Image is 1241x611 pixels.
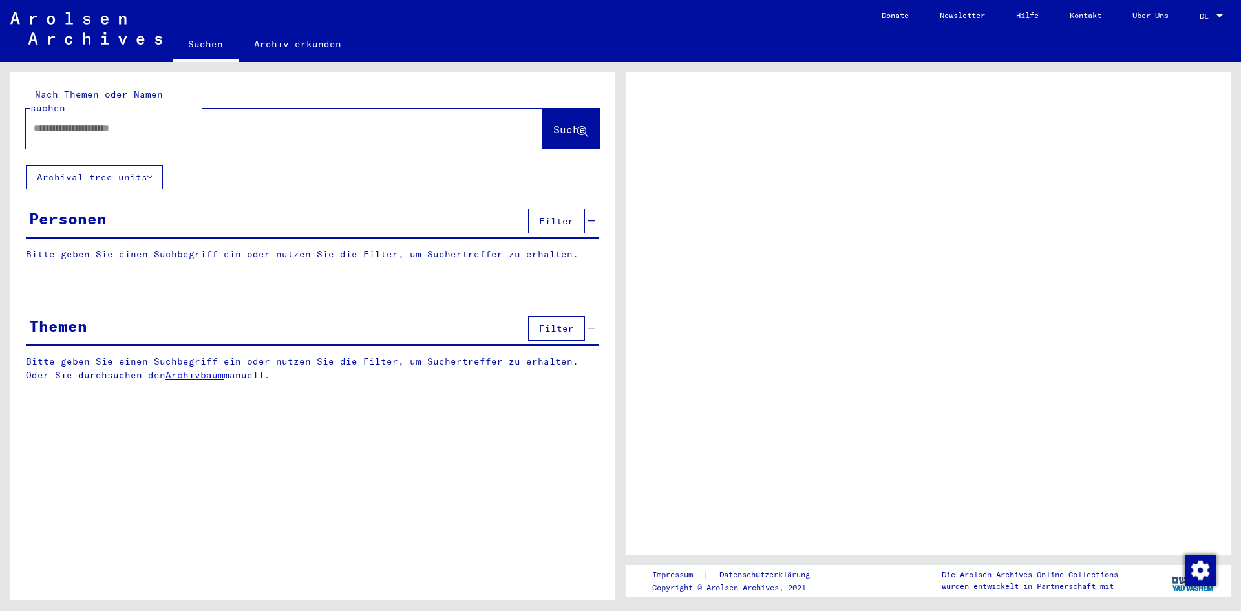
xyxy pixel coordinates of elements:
[30,89,163,114] mat-label: Nach Themen oder Namen suchen
[652,568,703,582] a: Impressum
[942,569,1118,581] p: Die Arolsen Archives Online-Collections
[26,355,599,382] p: Bitte geben Sie einen Suchbegriff ein oder nutzen Sie die Filter, um Suchertreffer zu erhalten. O...
[1185,555,1216,586] img: Zustimmung ändern
[10,12,162,45] img: Arolsen_neg.svg
[709,568,825,582] a: Datenschutzerklärung
[542,109,599,149] button: Suche
[652,582,825,594] p: Copyright © Arolsen Archives, 2021
[29,207,107,230] div: Personen
[173,28,239,62] a: Suchen
[1200,12,1214,21] span: DE
[942,581,1118,592] p: wurden entwickelt in Partnerschaft mit
[29,314,87,338] div: Themen
[539,215,574,227] span: Filter
[165,369,224,381] a: Archivbaum
[539,323,574,334] span: Filter
[528,209,585,233] button: Filter
[26,248,599,261] p: Bitte geben Sie einen Suchbegriff ein oder nutzen Sie die Filter, um Suchertreffer zu erhalten.
[528,316,585,341] button: Filter
[652,568,825,582] div: |
[553,123,586,136] span: Suche
[26,165,163,189] button: Archival tree units
[239,28,357,59] a: Archiv erkunden
[1184,554,1215,585] div: Zustimmung ändern
[1169,564,1218,597] img: yv_logo.png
